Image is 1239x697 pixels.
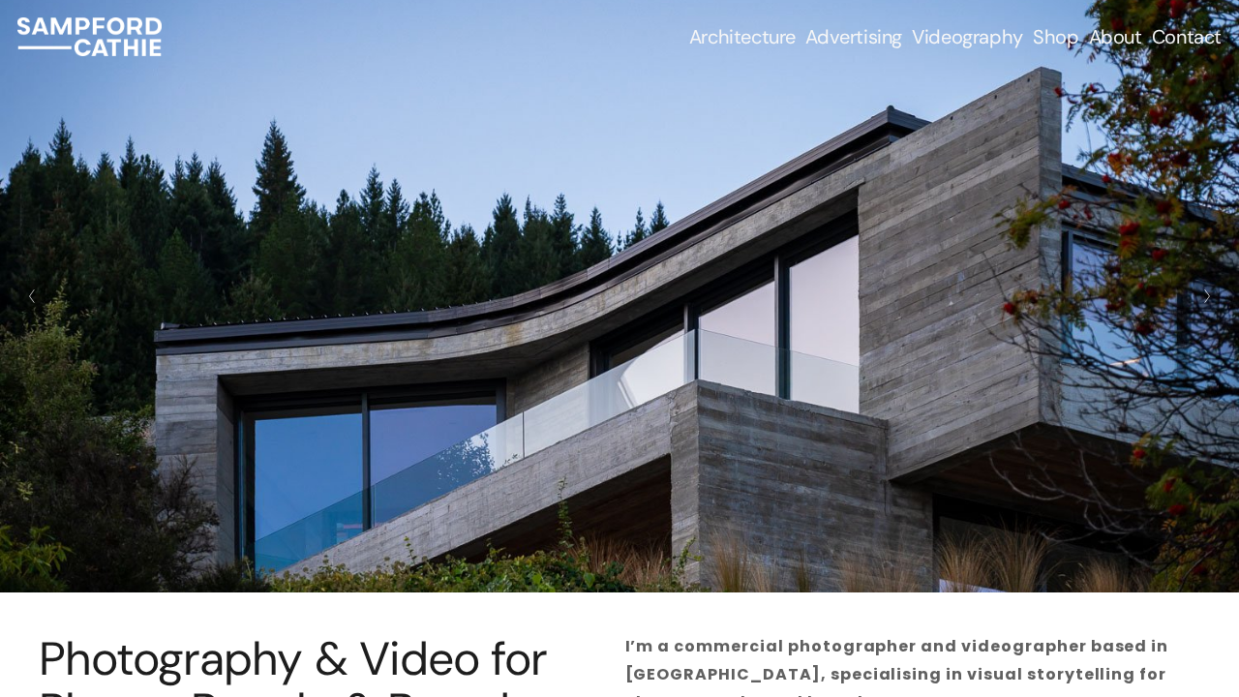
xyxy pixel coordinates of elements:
img: Sampford Cathie Photo + Video [17,17,162,56]
a: Videography [912,23,1023,50]
a: folder dropdown [805,23,902,50]
a: Shop [1033,23,1078,50]
button: Next Slide [1194,281,1220,312]
a: folder dropdown [689,23,796,50]
a: About [1089,23,1142,50]
button: Previous Slide [19,281,45,312]
a: Contact [1152,23,1222,50]
span: Advertising [805,25,902,48]
span: Architecture [689,25,796,48]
